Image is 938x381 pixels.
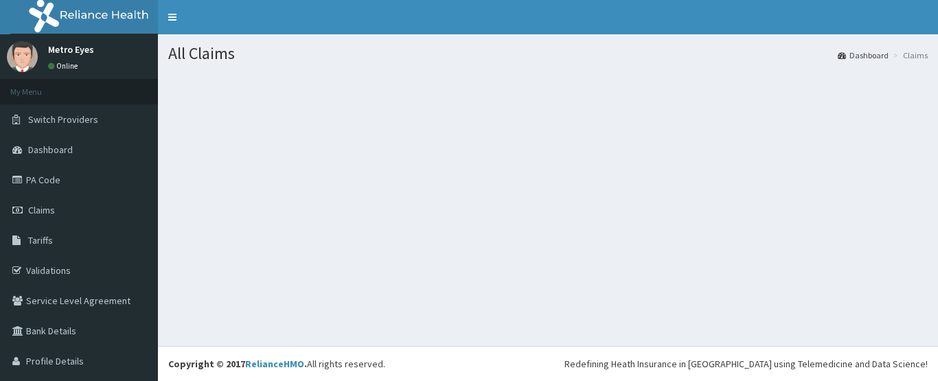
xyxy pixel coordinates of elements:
[28,234,53,246] span: Tariffs
[28,143,73,156] span: Dashboard
[48,61,81,71] a: Online
[7,41,38,72] img: User Image
[890,49,928,61] li: Claims
[48,45,94,54] p: Metro Eyes
[28,113,98,126] span: Switch Providers
[564,357,928,371] div: Redefining Heath Insurance in [GEOGRAPHIC_DATA] using Telemedicine and Data Science!
[158,346,938,381] footer: All rights reserved.
[168,358,307,370] strong: Copyright © 2017 .
[168,45,928,62] h1: All Claims
[838,49,889,61] a: Dashboard
[245,358,304,370] a: RelianceHMO
[28,204,55,216] span: Claims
